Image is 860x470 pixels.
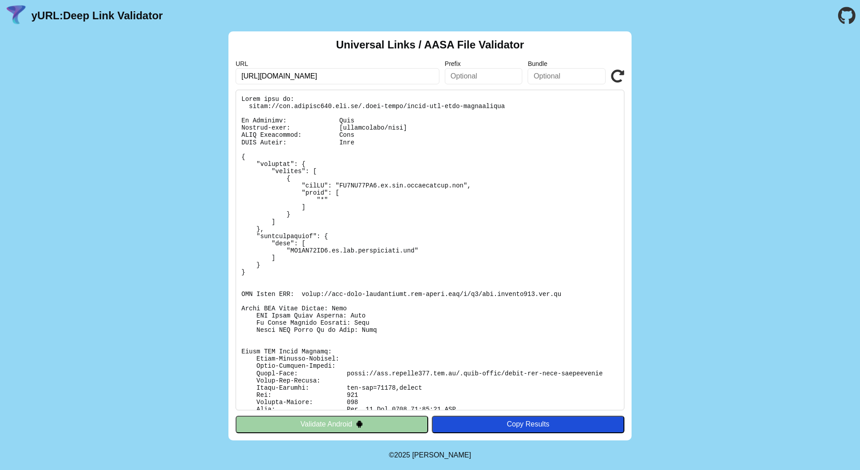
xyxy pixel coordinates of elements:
[236,60,439,67] label: URL
[389,440,471,470] footer: ©
[432,416,624,433] button: Copy Results
[236,416,428,433] button: Validate Android
[236,90,624,410] pre: Lorem ipsu do: sitam://con.adipisc640.eli.se/.doei-tempo/incid-utl-etdo-magnaaliqua En Adminimv: ...
[31,9,163,22] a: yURL:Deep Link Validator
[336,39,524,51] h2: Universal Links / AASA File Validator
[394,451,410,459] span: 2025
[356,420,363,428] img: droidIcon.svg
[445,60,523,67] label: Prefix
[528,60,606,67] label: Bundle
[412,451,471,459] a: Michael Ibragimchayev's Personal Site
[4,4,28,27] img: yURL Logo
[445,68,523,84] input: Optional
[436,420,620,428] div: Copy Results
[528,68,606,84] input: Optional
[236,68,439,84] input: Required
